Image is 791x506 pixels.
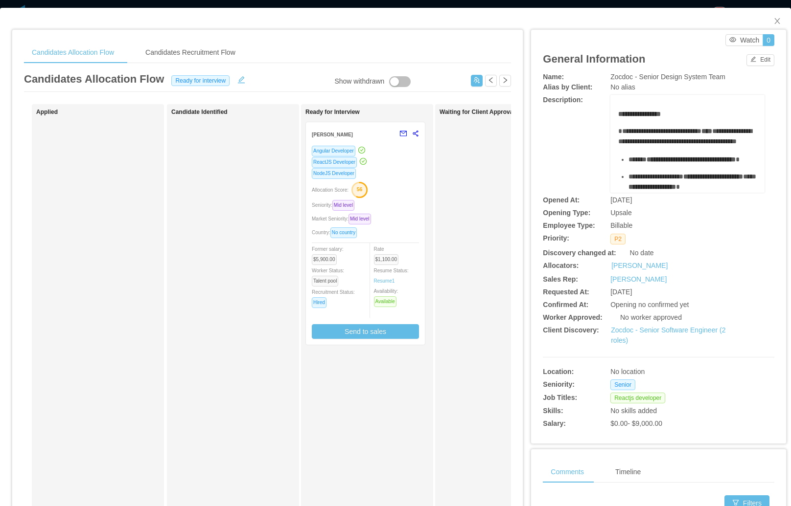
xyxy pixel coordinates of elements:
b: Requested At: [543,288,589,296]
span: No country [330,227,357,238]
button: icon: right [499,75,511,87]
span: Worker Status: [312,268,344,284]
b: Priority: [543,234,569,242]
a: icon: check-circle [357,146,366,154]
span: Allocation Score: [312,187,349,193]
button: icon: edit [233,74,249,84]
span: Ready for interview [171,75,230,86]
span: No skills added [610,407,657,415]
span: Hired [312,297,326,308]
span: No alias [610,83,635,91]
div: Candidates Recruitment Flow [138,42,243,64]
b: Skills: [543,407,563,415]
span: Angular Developer [312,146,355,156]
span: Billable [610,221,632,229]
b: Worker Approved: [543,313,602,321]
article: General Information [543,51,645,67]
article: Candidates Allocation Flow [24,71,164,87]
div: Candidates Allocation Flow [24,42,122,64]
span: [DATE] [610,288,632,296]
h1: Ready for Interview [305,109,442,116]
b: Allocators: [543,262,579,269]
b: Employee Type: [543,221,595,229]
b: Job Titles: [543,394,577,401]
b: Salary: [543,419,566,427]
span: Resume Status: [374,268,409,284]
span: $5,900.00 [312,254,337,265]
span: Reactjs developer [610,393,665,403]
span: P2 [610,234,626,244]
b: Description: [543,96,583,104]
button: Close [764,8,791,35]
span: Market Seniority: [312,216,375,221]
span: Recruitment Status: [312,289,355,305]
div: Timeline [607,461,649,483]
span: Rate [374,246,403,262]
b: Sales Rep: [543,275,578,283]
b: Alias by Client: [543,83,592,91]
b: Seniority: [543,380,575,388]
span: Upsale [610,209,632,217]
h1: Applied [36,109,173,116]
i: icon: check-circle [360,158,367,165]
button: mail [395,126,407,142]
div: rdw-wrapper [610,95,765,193]
span: ReactJS Developer [312,157,357,168]
i: icon: check-circle [358,147,365,154]
span: No worker approved [620,313,682,321]
a: icon: check-circle [359,157,368,165]
h1: Waiting for Client Approval [440,109,577,116]
a: Zocdoc - Senior Software Engineer (2 roles) [611,326,725,344]
div: Comments [543,461,592,483]
span: Opening no confirmed yet [610,301,689,308]
span: Mid level [349,214,371,224]
button: 56 [349,181,368,197]
b: Discovery changed at: [543,249,616,257]
span: $0.00 - $9,000.00 [610,419,662,427]
i: icon: close [773,17,781,25]
h1: Candidate Identified [171,109,308,116]
button: 0 [763,34,774,46]
span: Talent pool [312,276,338,286]
span: [DATE] [610,196,632,204]
span: Zocdoc - Senior Design System Team [610,73,725,81]
a: [PERSON_NAME] [610,275,667,283]
span: Available [374,296,396,307]
b: Confirmed At: [543,301,588,308]
div: Show withdrawn [334,76,384,87]
span: No date [630,249,654,257]
text: 56 [357,186,363,192]
b: Opened At: [543,196,580,204]
span: Former salary: [312,246,343,262]
span: Mid level [332,200,354,211]
button: icon: editEdit [746,54,774,66]
button: Send to sales [312,324,419,339]
strong: [PERSON_NAME] [312,132,353,137]
button: icon: eyeWatch [725,34,763,46]
button: icon: left [485,75,497,87]
span: share-alt [412,130,419,137]
span: Seniority: [312,202,358,208]
b: Opening Type: [543,209,590,217]
div: rdw-editor [618,109,757,207]
span: Country: [312,230,361,235]
span: NodeJS Developer [312,168,356,179]
a: [PERSON_NAME] [611,261,668,271]
div: No location [610,367,726,377]
span: $1,100.00 [374,254,399,265]
b: Client Discovery: [543,326,599,334]
span: Senior [610,379,635,390]
button: icon: usergroup-add [471,75,483,87]
span: Availability: [374,288,400,304]
a: Resume1 [374,277,395,285]
b: Name: [543,73,564,81]
b: Location: [543,368,574,375]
